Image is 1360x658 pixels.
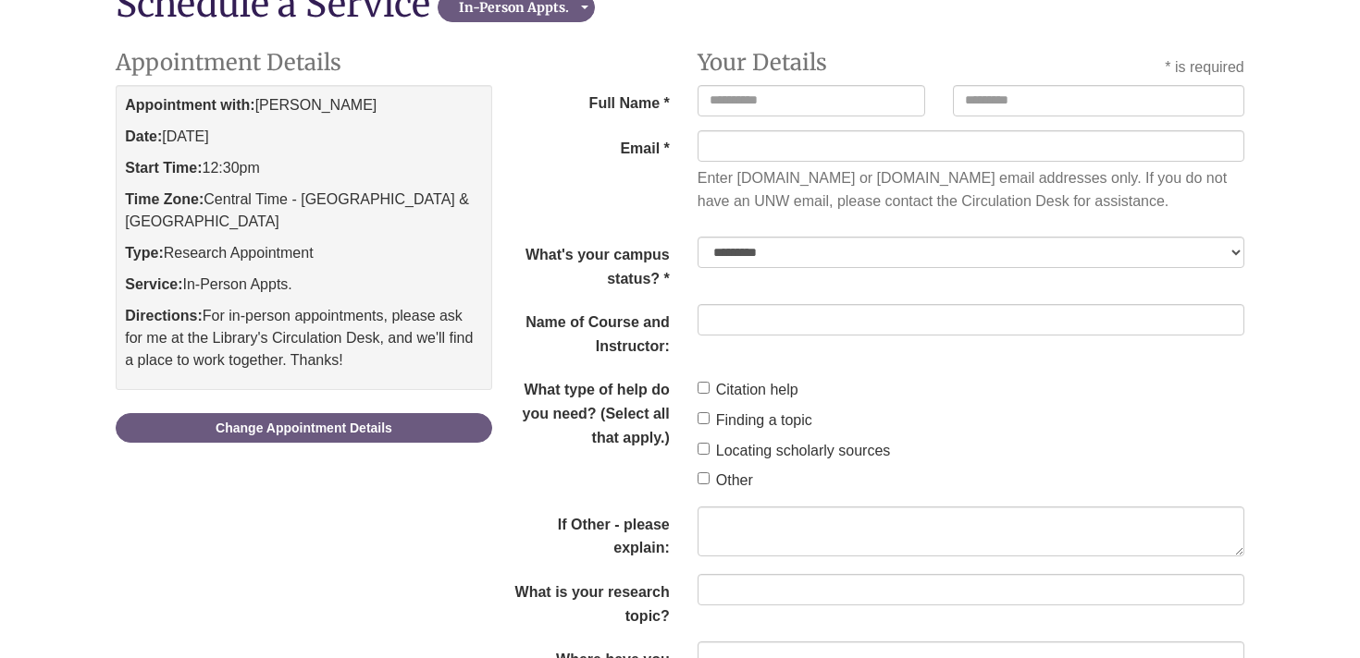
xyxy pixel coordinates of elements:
[698,378,798,402] label: Citation help
[125,157,483,179] p: 12:30pm
[125,128,162,144] strong: Date:
[698,469,753,493] label: Other
[125,160,202,176] strong: Start Time:
[1165,55,1243,79] div: * is required
[125,274,483,296] p: In-Person Appts.
[125,94,483,116] p: [PERSON_NAME]
[125,126,483,148] p: [DATE]
[116,51,492,75] h2: Appointment Details
[492,304,684,358] label: Name of Course and Instructor:
[698,439,891,463] label: Locating scholarly sources
[492,237,684,290] label: What's your campus status? *
[492,574,684,628] label: What is your research topic?
[698,382,710,394] input: Citation help
[698,51,925,75] h2: Your Details
[125,189,483,233] p: Central Time - [GEOGRAPHIC_DATA] & [GEOGRAPHIC_DATA]
[116,413,492,443] a: Change Appointment Details
[492,506,684,560] label: If Other - please explain:
[698,166,1244,213] div: Enter [DOMAIN_NAME] or [DOMAIN_NAME] email addresses only. If you do not have an UNW email, pleas...
[125,97,254,113] strong: Appointment with:
[492,130,684,161] label: Email *
[125,245,163,261] strong: Type:
[492,372,684,449] legend: What type of help do you need? (Select all that apply.)
[698,443,710,455] input: Locating scholarly sources
[698,408,812,433] label: Finding a topic
[698,412,710,424] input: Finding a topic
[125,242,483,264] p: Research Appointment
[125,308,203,323] strong: Directions:
[698,472,710,484] input: Other
[125,305,483,372] p: For in-person appointments, please ask for me at the Library's Circulation Desk, and we'll find a...
[492,85,684,116] span: Full Name *
[125,191,204,207] strong: Time Zone:
[125,276,182,292] strong: Service:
